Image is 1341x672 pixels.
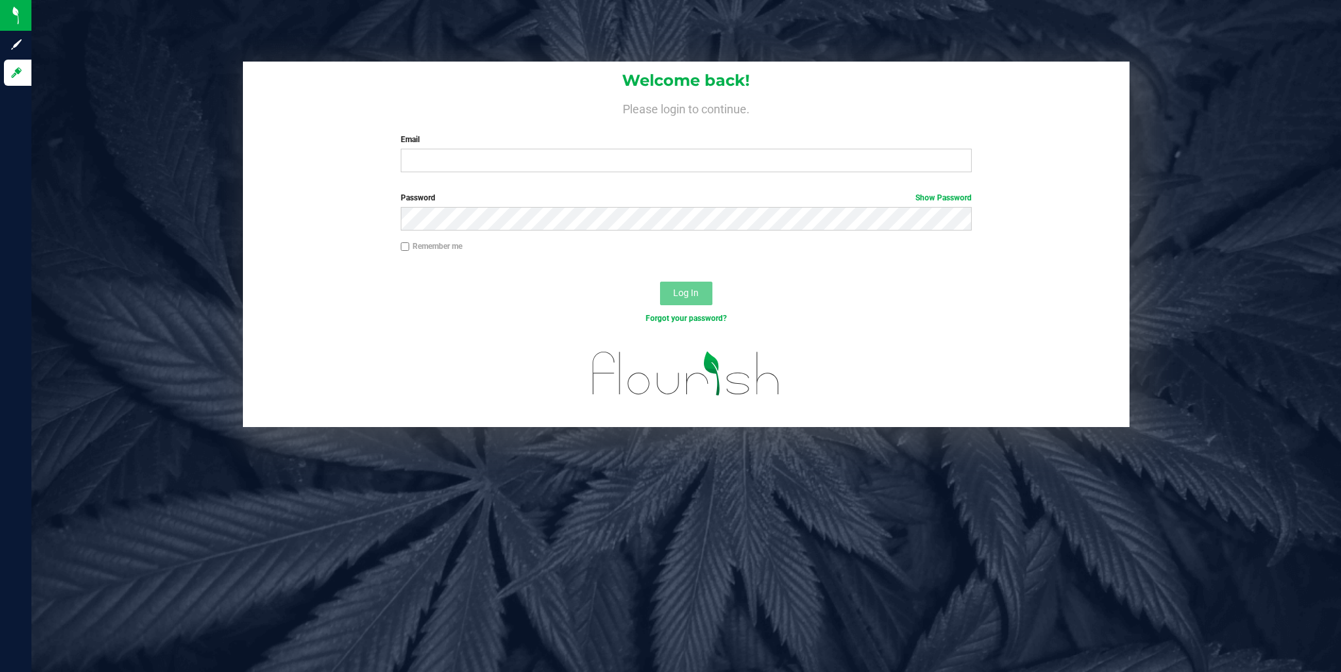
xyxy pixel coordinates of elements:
[401,134,972,145] label: Email
[10,66,23,79] inline-svg: Log in
[646,314,727,323] a: Forgot your password?
[401,242,410,252] input: Remember me
[673,288,699,298] span: Log In
[10,38,23,51] inline-svg: Sign up
[576,338,797,409] img: flourish_logo.svg
[660,282,712,305] button: Log In
[243,72,1129,89] h1: Welcome back!
[401,193,435,202] span: Password
[401,240,462,252] label: Remember me
[915,193,972,202] a: Show Password
[243,100,1129,115] h4: Please login to continue.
